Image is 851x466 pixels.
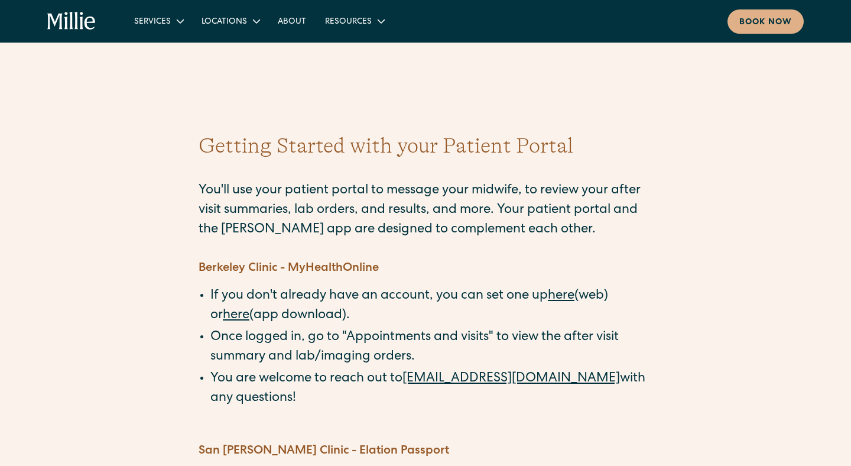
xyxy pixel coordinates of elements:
[210,370,652,409] li: You are welcome to reach out to with any questions!
[199,263,379,274] strong: Berkeley Clinic - MyHealthOnline
[47,12,96,31] a: home
[316,11,393,31] div: Resources
[202,16,247,28] div: Locations
[199,130,652,162] h1: Getting Started with your Patient Portal
[125,11,192,31] div: Services
[739,17,792,29] div: Book now
[727,9,804,34] a: Book now
[199,240,652,260] p: ‍
[192,11,268,31] div: Locations
[199,423,652,442] p: ‍
[199,162,652,240] p: You'll use your patient portal to message your midwife, to review your after visit summaries, lab...
[210,328,652,367] li: Once logged in, go to "Appointments and visits" to view the after visit summary and lab/imaging o...
[210,287,652,326] li: If you don't already have an account, you can set one up (web) or (app download).
[223,309,249,322] a: here
[134,16,171,28] div: Services
[548,290,574,303] a: here
[325,16,372,28] div: Resources
[199,445,449,457] strong: San [PERSON_NAME] Clinic - Elation Passport
[268,11,316,31] a: About
[402,373,620,386] a: [EMAIL_ADDRESS][DOMAIN_NAME]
